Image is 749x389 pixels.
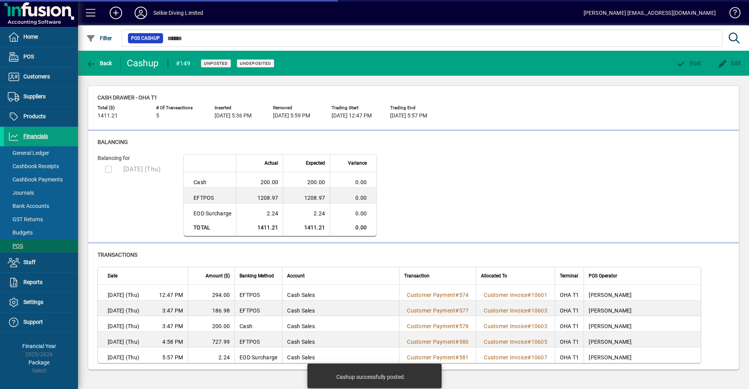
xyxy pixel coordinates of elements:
td: EOD Surcharge [184,203,236,219]
span: POS Operator [589,272,617,280]
span: Banking Method [240,272,274,280]
span: Balancing [98,139,128,145]
span: # [455,323,459,329]
span: Staff [23,259,35,265]
td: 294.00 [188,285,234,300]
span: Customer Invoice [484,339,527,345]
span: # [455,307,459,314]
span: [DATE] 12:47 PM [332,113,372,119]
span: Customer Invoice [484,292,527,298]
td: EFTPOS [234,300,282,316]
a: Customer Invoice#10603 [481,322,550,330]
td: 1208.97 [236,188,283,203]
span: GST Returns [8,216,43,222]
span: Trading start [332,105,378,110]
td: 0.00 [330,219,376,236]
span: 577 [459,307,469,314]
span: Journals [8,190,34,196]
td: 2.24 [188,347,234,363]
td: [PERSON_NAME] [584,300,701,316]
a: Customer Payment#578 [404,322,471,330]
span: Customer Invoice [484,323,527,329]
span: 10607 [531,354,547,361]
td: 186.98 [188,300,234,316]
a: General Ledger [4,146,78,160]
span: Customer Invoice [484,354,527,361]
span: # [527,339,531,345]
span: Customers [23,73,50,80]
a: Home [4,27,78,47]
span: Support [23,319,43,325]
span: Inserted [215,105,261,110]
td: 727.99 [188,332,234,347]
a: Customer Payment#581 [404,353,471,362]
span: General Ledger [8,150,49,156]
span: Suppliers [23,93,46,99]
span: Amount ($) [206,272,230,280]
a: Settings [4,293,78,312]
span: Allocated To [481,272,507,280]
app-page-header-button: Back [78,56,121,70]
a: Bank Accounts [4,199,78,213]
span: Budgets [8,229,33,236]
td: OHA T1 [555,300,584,316]
span: Customer Invoice [484,307,527,314]
span: Terminal [560,272,578,280]
span: 10605 [531,339,547,345]
span: Financial Year [22,343,56,349]
span: Variance [348,159,367,167]
div: Balancing for [98,154,176,162]
span: POS Cashup [131,34,160,42]
a: POS [4,239,78,252]
span: 3:47 PM [162,322,183,330]
td: EFTPOS [184,188,236,203]
span: Total ($) [98,105,144,110]
div: Cashup [127,57,160,69]
span: Edit [718,60,741,66]
span: Transaction [404,272,430,280]
span: Reports [23,279,43,285]
span: 3:47 PM [162,307,183,314]
td: Cash Sales [282,347,399,363]
span: Home [23,34,38,40]
span: Expected [306,159,325,167]
button: Post [674,56,703,70]
span: Customer Payment [407,354,455,361]
a: Customer Invoice#10607 [481,353,550,362]
span: Date [108,272,117,280]
span: Back [86,60,112,66]
span: 1411.21 [98,113,118,119]
span: [DATE] 5:59 PM [273,113,310,119]
span: Financials [23,133,48,139]
span: Transactions [98,252,137,258]
td: EFTPOS [234,332,282,347]
span: Account [287,272,305,280]
span: [DATE] 5:36 PM [215,113,252,119]
a: Knowledge Base [724,2,739,27]
a: GST Returns [4,213,78,226]
td: OHA T1 [555,285,584,300]
span: [DATE] (Thu) [108,307,139,314]
td: 200.00 [283,172,330,188]
a: Customers [4,67,78,87]
td: 2.24 [236,203,283,219]
td: Cash Sales [282,332,399,347]
span: Removed [273,105,320,110]
span: Trading end [390,105,437,110]
td: [PERSON_NAME] [584,316,701,332]
td: OHA T1 [555,316,584,332]
td: [PERSON_NAME] [584,285,701,300]
a: Staff [4,253,78,272]
span: Filter [86,35,112,41]
span: # [455,339,459,345]
button: Add [103,6,128,20]
span: [DATE] (Thu) [108,291,139,299]
span: 578 [459,323,469,329]
a: Reports [4,273,78,292]
td: OHA T1 [555,347,584,363]
span: Customer Payment [407,323,455,329]
td: Cash Sales [282,316,399,332]
td: OHA T1 [555,332,584,347]
a: Customer Payment#580 [404,337,471,346]
span: Actual [264,159,278,167]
